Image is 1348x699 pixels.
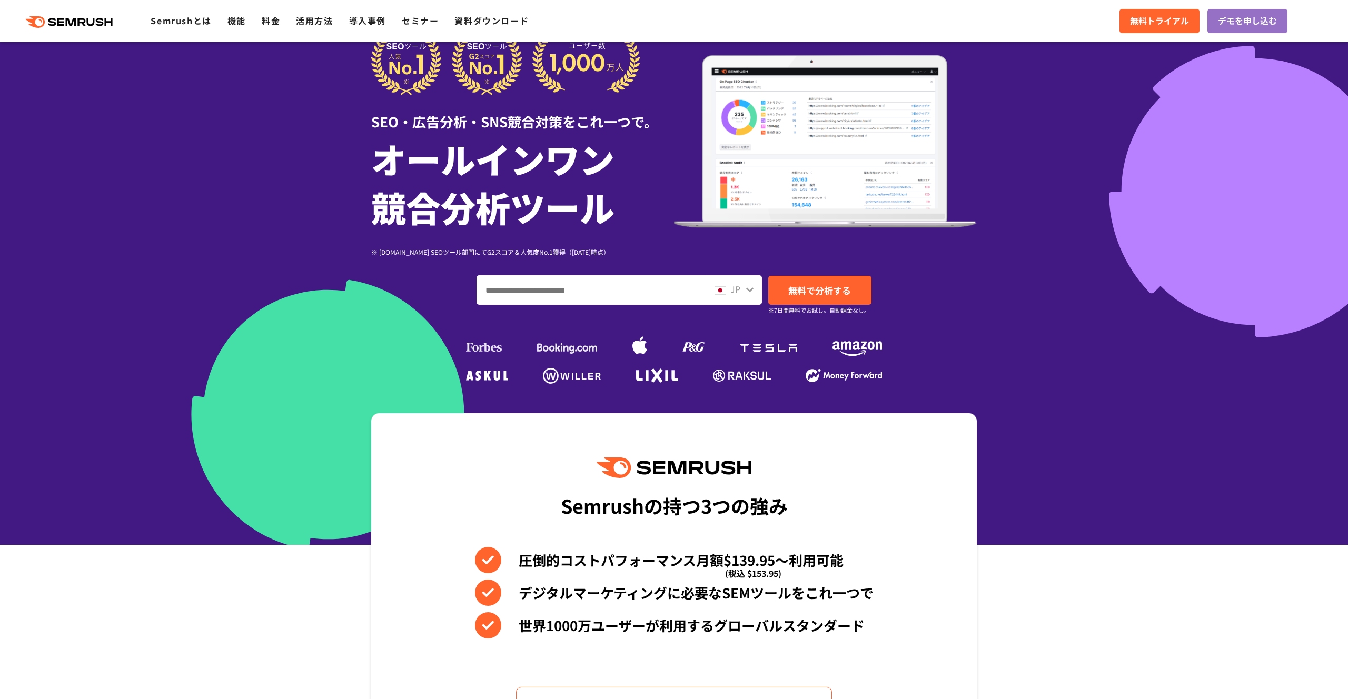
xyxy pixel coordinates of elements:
a: 活用方法 [296,14,333,27]
h1: オールインワン 競合分析ツール [371,134,674,231]
a: デモを申し込む [1207,9,1287,33]
a: 機能 [227,14,246,27]
a: セミナー [402,14,439,27]
div: Semrushの持つ3つの強み [561,486,788,525]
a: 資料ダウンロード [454,14,529,27]
li: デジタルマーケティングに必要なSEMツールをこれ一つで [475,580,874,606]
small: ※7日間無料でお試し。自動課金なし。 [768,305,870,315]
a: 無料で分析する [768,276,871,305]
a: 無料トライアル [1119,9,1200,33]
span: JP [730,283,740,295]
span: デモを申し込む [1218,14,1277,28]
a: 導入事例 [349,14,386,27]
input: ドメイン、キーワードまたはURLを入力してください [477,276,705,304]
a: 料金 [262,14,280,27]
span: 無料トライアル [1130,14,1189,28]
li: 圧倒的コストパフォーマンス月額$139.95〜利用可能 [475,547,874,573]
a: Semrushとは [151,14,211,27]
div: SEO・広告分析・SNS競合対策をこれ一つで。 [371,95,674,132]
span: 無料で分析する [788,284,851,297]
div: ※ [DOMAIN_NAME] SEOツール部門にてG2スコア＆人気度No.1獲得（[DATE]時点） [371,247,674,257]
img: Semrush [597,457,751,478]
span: (税込 $153.95) [725,560,781,586]
li: 世界1000万ユーザーが利用するグローバルスタンダード [475,612,874,638]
